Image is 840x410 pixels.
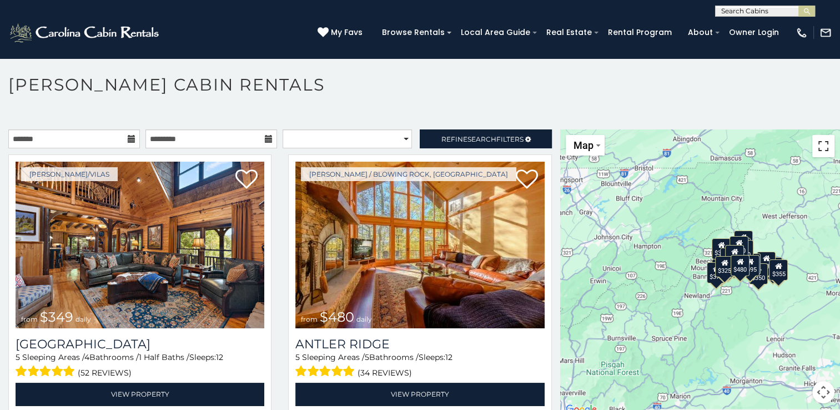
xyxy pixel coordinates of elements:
[682,24,718,41] a: About
[76,315,91,323] span: daily
[139,352,189,362] span: 1 Half Baths /
[320,309,354,325] span: $480
[40,309,73,325] span: $349
[16,162,264,328] a: Diamond Creek Lodge from $349 daily
[574,139,593,151] span: Map
[769,259,788,281] div: $355
[84,352,89,362] span: 4
[796,27,808,39] img: phone-regular-white.png
[712,238,731,259] div: $305
[21,167,118,181] a: [PERSON_NAME]/Vilas
[295,162,544,328] a: Antler Ridge from $480 daily
[16,383,264,406] a: View Property
[516,168,538,192] a: Add to favorites
[707,262,726,283] div: $375
[812,135,834,157] button: Toggle fullscreen view
[331,27,363,38] span: My Favs
[741,255,759,276] div: $695
[420,129,551,148] a: RefineSearchFilters
[295,383,544,406] a: View Property
[365,352,369,362] span: 5
[78,366,132,380] span: (52 reviews)
[602,24,677,41] a: Rental Program
[356,315,372,323] span: daily
[725,245,744,266] div: $210
[735,240,753,261] div: $250
[358,366,412,380] span: (34 reviews)
[295,337,544,352] a: Antler Ridge
[566,135,605,156] button: Change map style
[235,168,258,192] a: Add to favorites
[301,167,516,181] a: [PERSON_NAME] / Blowing Rock, [GEOGRAPHIC_DATA]
[16,352,264,380] div: Sleeping Areas / Bathrooms / Sleeps:
[731,254,750,276] div: $480
[295,352,544,380] div: Sleeping Areas / Bathrooms / Sleeps:
[16,162,264,328] img: Diamond Creek Lodge
[757,252,776,273] div: $930
[715,256,734,277] div: $325
[295,162,544,328] img: Antler Ridge
[467,135,496,143] span: Search
[455,24,536,41] a: Local Area Guide
[301,315,318,323] span: from
[734,230,753,251] div: $525
[216,352,223,362] span: 12
[441,135,524,143] span: Refine Filters
[16,352,20,362] span: 5
[812,381,834,403] button: Map camera controls
[21,315,38,323] span: from
[295,352,300,362] span: 5
[16,337,264,352] h3: Diamond Creek Lodge
[730,255,749,276] div: $315
[541,24,597,41] a: Real Estate
[730,236,748,257] div: $320
[445,352,452,362] span: 12
[376,24,450,41] a: Browse Rentals
[8,22,162,44] img: White-1-2.png
[749,263,768,284] div: $350
[318,27,365,39] a: My Favs
[723,24,784,41] a: Owner Login
[819,27,832,39] img: mail-regular-white.png
[16,337,264,352] a: [GEOGRAPHIC_DATA]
